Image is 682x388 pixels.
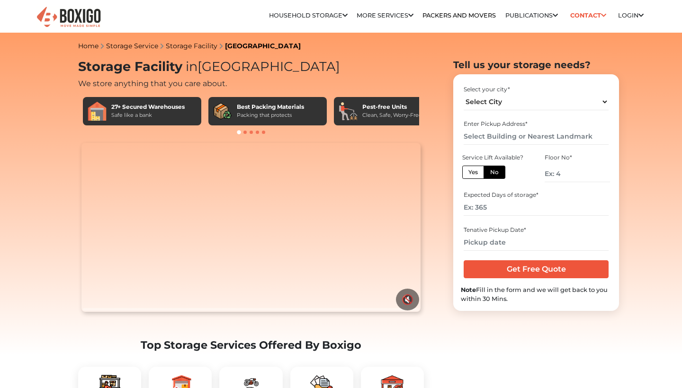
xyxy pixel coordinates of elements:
a: More services [357,12,413,19]
div: Service Lift Available? [462,153,528,162]
div: 27+ Secured Warehouses [111,103,185,111]
div: Enter Pickup Address [464,120,608,128]
div: Fill in the form and we will get back to you within 30 Mins. [461,285,611,303]
a: Home [78,42,99,50]
a: Storage Service [106,42,158,50]
a: [GEOGRAPHIC_DATA] [225,42,301,50]
a: Household Storage [269,12,348,19]
div: Tenative Pickup Date [464,226,608,234]
img: Boxigo [36,6,102,29]
label: No [484,166,505,179]
div: Best Packing Materials [237,103,304,111]
div: Packing that protects [237,111,304,119]
input: Get Free Quote [464,260,608,278]
span: in [186,59,197,74]
input: Ex: 4 [545,166,610,182]
div: Pest-free Units [362,103,422,111]
div: Clean, Safe, Worry-Free [362,111,422,119]
a: Login [618,12,644,19]
a: Storage Facility [166,42,217,50]
label: Yes [462,166,484,179]
h2: Top Storage Services Offered By Boxigo [78,339,424,352]
video: Your browser does not support the video tag. [81,143,420,312]
h2: Tell us your storage needs? [453,59,619,71]
a: Contact [567,8,609,23]
h1: Storage Facility [78,59,424,75]
span: We store anything that you care about. [78,79,227,88]
button: 🔇 [396,289,419,310]
input: Pickup date [464,234,608,251]
a: Packers and Movers [422,12,496,19]
div: Expected Days of storage [464,191,608,199]
div: Select your city [464,85,608,94]
span: [GEOGRAPHIC_DATA] [182,59,340,74]
img: Best Packing Materials [213,102,232,121]
img: 27+ Secured Warehouses [88,102,107,121]
input: Ex: 365 [464,199,608,216]
div: Floor No [545,153,610,162]
div: Safe like a bank [111,111,185,119]
input: Select Building or Nearest Landmark [464,128,608,145]
a: Publications [505,12,558,19]
b: Note [461,286,476,293]
img: Pest-free Units [339,102,358,121]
